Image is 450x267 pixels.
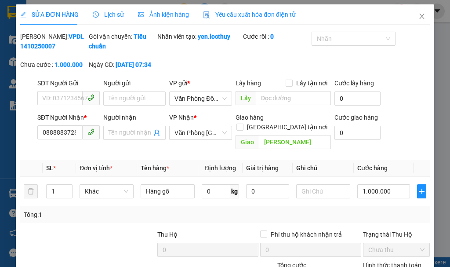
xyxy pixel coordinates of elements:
span: Yêu cầu xuất hóa đơn điện tử [203,11,296,18]
div: VP gửi [169,78,232,88]
span: user-add [153,129,160,136]
span: plus [417,188,426,195]
span: Khác [85,185,128,198]
span: Thu Hộ [157,231,178,238]
span: Giao [235,135,258,149]
input: Dọc đường [255,91,330,105]
span: SỬA ĐƠN HÀNG [20,11,79,18]
span: Văn Phòng Sài Gòn [174,126,226,139]
input: Dọc đường [258,135,330,149]
div: Trạng thái Thu Hộ [363,230,430,239]
div: Người nhận [103,113,166,122]
div: Người gửi [103,78,166,88]
span: Giá trị hàng [246,165,279,172]
span: Lấy tận nơi [293,78,331,88]
span: Văn Phòng Đô Lương [174,92,226,105]
span: Đơn vị tính [80,165,112,172]
input: VD: Bàn, Ghế [141,184,195,198]
span: Lịch sử [93,11,124,18]
span: picture [138,11,144,18]
b: 0 [270,33,274,40]
b: [DATE] 07:34 [116,61,151,68]
div: Cước rồi : [243,32,310,41]
span: close [418,13,425,20]
th: Ghi chú [293,160,354,177]
span: Ảnh kiện hàng [138,11,189,18]
div: Nhân viên tạo: [157,32,241,41]
label: Cước giao hàng [334,114,378,121]
span: SL [46,165,53,172]
span: Lấy [235,91,255,105]
label: Cước lấy hàng [334,80,374,87]
input: Cước giao hàng [334,126,381,140]
span: kg [230,184,239,198]
input: Cước lấy hàng [334,91,381,106]
div: Chưa cước : [20,60,87,69]
span: VP Nhận [169,114,194,121]
span: phone [87,128,94,135]
b: 1.000.000 [54,61,83,68]
span: phone [87,94,94,101]
button: plus [417,184,426,198]
button: delete [24,184,38,198]
div: [PERSON_NAME]: [20,32,87,51]
span: Phí thu hộ khách nhận trả [267,230,345,239]
div: Gói vận chuyển: [89,32,156,51]
span: Tên hàng [141,165,169,172]
div: SĐT Người Gửi [37,78,100,88]
b: yen.locthuy [198,33,230,40]
b: VPDL1410250007 [20,33,84,50]
span: clock-circle [93,11,99,18]
input: Ghi Chú [296,184,350,198]
div: Ngày GD: [89,60,156,69]
div: Tổng: 1 [24,210,175,219]
span: Định lượng [205,165,236,172]
span: Chưa thu [368,243,425,256]
button: Close [410,4,434,29]
span: [GEOGRAPHIC_DATA] tận nơi [243,122,331,132]
img: icon [203,11,210,18]
b: Tiêu chuẩn [89,33,146,50]
span: Cước hàng [357,165,388,172]
span: Giao hàng [235,114,263,121]
span: Lấy hàng [235,80,261,87]
span: edit [20,11,26,18]
div: SĐT Người Nhận [37,113,100,122]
